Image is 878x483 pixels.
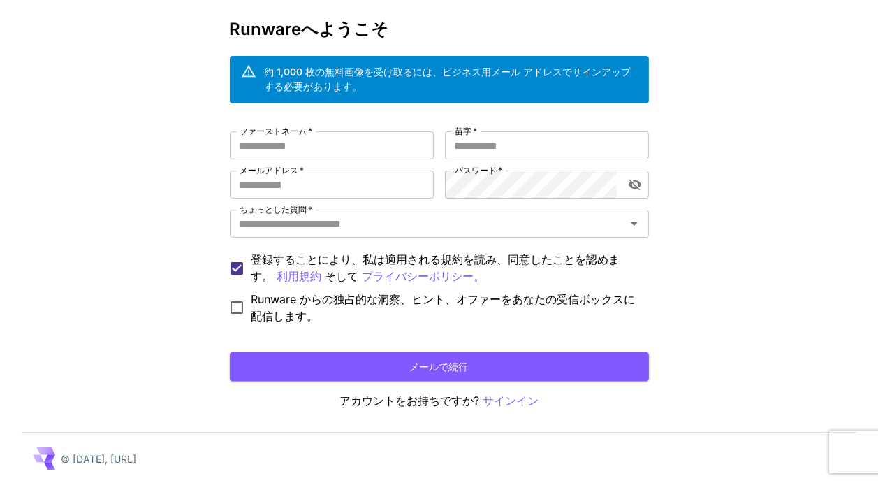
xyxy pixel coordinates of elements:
button: 登録することにより、私は適用される規約を読み、同意したことを認めます。 利用規約 そして [363,268,485,285]
button: メールで続行 [230,352,649,381]
font: パスワード [455,165,497,175]
font: Runwareへようこそ [230,19,389,39]
font: サインイン [483,394,539,408]
font: 約 1,000 枚の無料画像を受け取るには、ビジネス用メール アドレスでサインアップする必要があります。 [265,66,631,92]
font: プライバシーポリシー。 [363,269,485,283]
font: メールアドレス [240,165,298,175]
button: 登録することにより、私は適用される規約を読み、同意したことを認めます。 そして プライバシーポリシー。 [277,268,322,285]
button: 開ける [624,214,644,233]
font: 登録することにより、私は適用される規約を読み、同意したことを認めます。 [251,252,620,283]
button: サインイン [483,392,539,410]
font: 苗字 [455,126,471,136]
font: Runware からの独占的な洞察、ヒント、オファーをあなたの受信ボックスに配信します。 [251,292,636,323]
font: メールで続行 [410,361,469,373]
button: パスワードの表示を切り替える [622,172,647,197]
font: ちょっとした質問 [240,204,307,215]
font: そして [325,269,359,283]
font: 利用規約 [277,269,322,283]
font: アカウントをお持ちですか? [339,394,479,408]
font: ファーストネーム [240,126,307,136]
font: © [DATE], [URL] [61,453,136,465]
